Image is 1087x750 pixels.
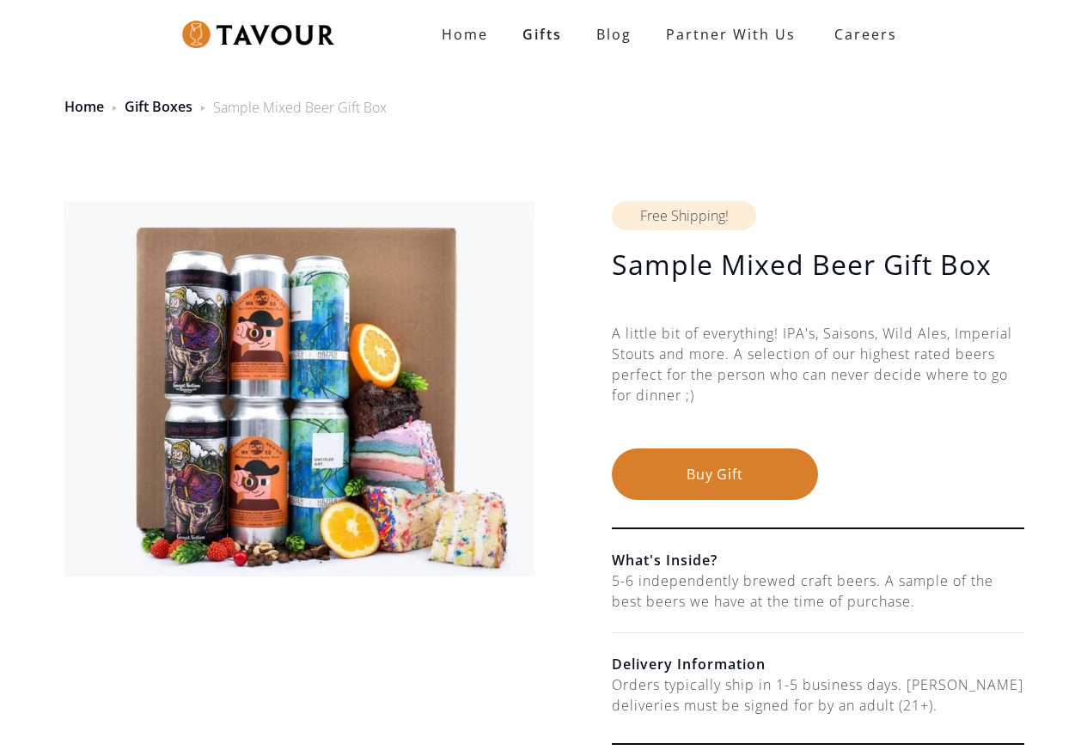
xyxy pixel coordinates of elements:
strong: Home [442,25,488,44]
strong: Careers [834,17,897,52]
div: 5-6 independently brewed craft beers. A sample of the best beers we have at the time of purchase. [612,570,1024,612]
a: Home [64,97,104,116]
a: Gifts [505,17,579,52]
div: Free Shipping! [612,201,756,230]
a: Blog [579,17,649,52]
a: Gift Boxes [125,97,192,116]
button: Buy Gift [612,448,818,500]
div: Orders typically ship in 1-5 business days. [PERSON_NAME] deliveries must be signed for by an adu... [612,674,1024,716]
h1: Sample Mixed Beer Gift Box [612,247,1024,282]
a: partner with us [649,17,813,52]
h6: What's Inside? [612,550,1024,570]
a: Home [424,17,505,52]
div: Sample Mixed Beer Gift Box [213,97,387,118]
div: A little bit of everything! IPA's, Saisons, Wild Ales, Imperial Stouts and more. A selection of o... [612,323,1024,448]
h6: Delivery Information [612,654,1024,674]
a: Careers [813,10,910,58]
